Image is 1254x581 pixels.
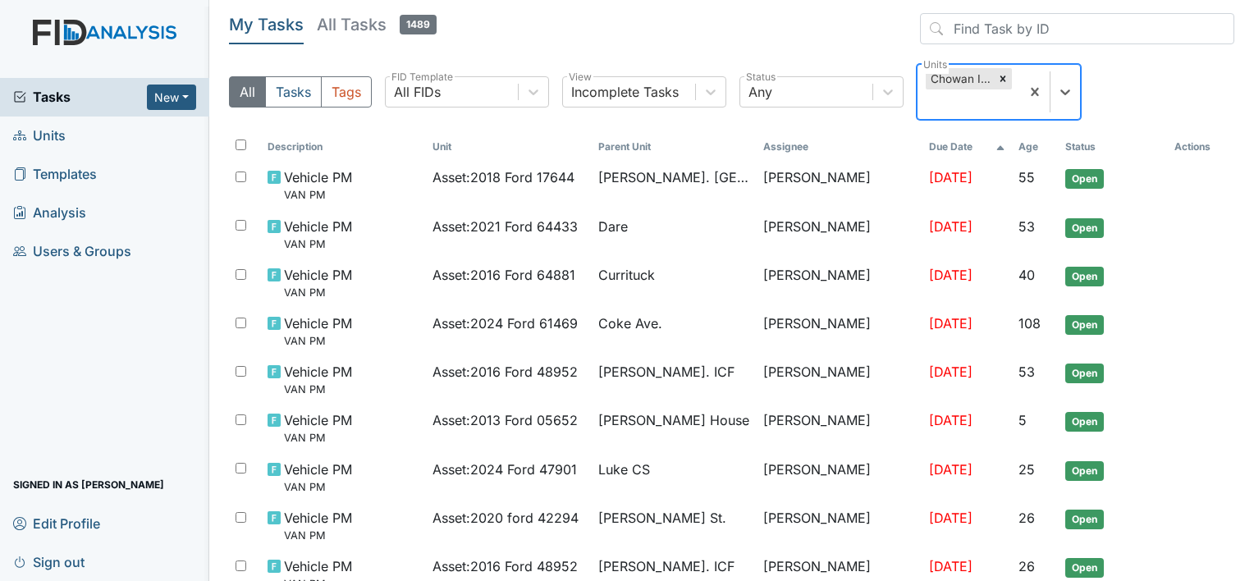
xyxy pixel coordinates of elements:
td: [PERSON_NAME] [757,355,922,404]
span: 53 [1018,364,1035,380]
small: VAN PM [284,479,352,495]
span: 26 [1018,558,1035,574]
small: VAN PM [284,382,352,397]
span: Edit Profile [13,510,100,536]
small: VAN PM [284,528,352,543]
span: [PERSON_NAME] House [598,410,749,430]
input: Toggle All Rows Selected [236,140,246,150]
span: Asset : 2018 Ford 17644 [432,167,574,187]
button: Tags [321,76,372,108]
td: [PERSON_NAME] [757,210,922,258]
span: Open [1065,461,1104,481]
span: Open [1065,364,1104,383]
span: [DATE] [929,218,973,235]
span: 26 [1018,510,1035,526]
span: [DATE] [929,364,973,380]
span: [DATE] [929,558,973,574]
span: Open [1065,218,1104,238]
span: Analysis [13,200,86,226]
span: Asset : 2016 Ford 48952 [432,362,578,382]
th: Toggle SortBy [426,133,592,161]
span: Vehicle PM VAN PM [284,217,352,252]
span: Asset : 2016 Ford 48952 [432,556,578,576]
div: Incomplete Tasks [571,82,679,102]
input: Find Task by ID [920,13,1234,44]
span: Asset : 2024 Ford 61469 [432,313,578,333]
span: Signed in as [PERSON_NAME] [13,472,164,497]
span: [PERSON_NAME]. ICF [598,556,735,576]
h5: All Tasks [317,13,437,36]
td: [PERSON_NAME] [757,307,922,355]
th: Assignee [757,133,922,161]
div: All FIDs [394,82,441,102]
span: 108 [1018,315,1041,332]
span: Open [1065,558,1104,578]
span: 1489 [400,15,437,34]
div: Type filter [229,76,372,108]
span: 53 [1018,218,1035,235]
th: Toggle SortBy [1059,133,1168,161]
span: Luke CS [598,460,650,479]
span: Units [13,123,66,149]
small: VAN PM [284,236,352,252]
span: Open [1065,315,1104,335]
span: Vehicle PM VAN PM [284,265,352,300]
th: Actions [1168,133,1234,161]
button: Tasks [265,76,322,108]
span: Vehicle PM VAN PM [284,460,352,495]
span: Open [1065,412,1104,432]
th: Toggle SortBy [592,133,757,161]
a: Tasks [13,87,147,107]
span: [PERSON_NAME]. [GEOGRAPHIC_DATA] [598,167,751,187]
span: Vehicle PM VAN PM [284,313,352,349]
span: Vehicle PM VAN PM [284,410,352,446]
span: 55 [1018,169,1035,185]
span: Asset : 2013 Ford 05652 [432,410,578,430]
th: Toggle SortBy [261,133,427,161]
span: [DATE] [929,510,973,526]
span: Vehicle PM VAN PM [284,167,352,203]
th: Toggle SortBy [922,133,1012,161]
span: Asset : 2016 Ford 64881 [432,265,575,285]
span: Asset : 2021 Ford 64433 [432,217,578,236]
small: VAN PM [284,187,352,203]
button: All [229,76,266,108]
span: Dare [598,217,628,236]
span: Users & Groups [13,239,131,264]
span: [DATE] [929,412,973,428]
span: Coke Ave. [598,313,662,333]
td: [PERSON_NAME] [757,404,922,452]
span: Open [1065,510,1104,529]
small: VAN PM [284,333,352,349]
span: Sign out [13,549,85,574]
span: [DATE] [929,169,973,185]
th: Toggle SortBy [1012,133,1059,161]
span: 5 [1018,412,1027,428]
span: 25 [1018,461,1035,478]
span: Templates [13,162,97,187]
span: Currituck [598,265,655,285]
h5: My Tasks [229,13,304,36]
span: [DATE] [929,461,973,478]
span: [DATE] [929,315,973,332]
td: [PERSON_NAME] [757,501,922,550]
span: Asset : 2024 Ford 47901 [432,460,577,479]
span: [PERSON_NAME] St. [598,508,726,528]
span: 40 [1018,267,1035,283]
small: VAN PM [284,285,352,300]
span: [DATE] [929,267,973,283]
span: [PERSON_NAME]. ICF [598,362,735,382]
td: [PERSON_NAME] [757,258,922,307]
td: [PERSON_NAME] [757,453,922,501]
span: Open [1065,267,1104,286]
button: New [147,85,196,110]
span: Vehicle PM VAN PM [284,362,352,397]
span: Asset : 2020 ford 42294 [432,508,579,528]
small: VAN PM [284,430,352,446]
span: Open [1065,169,1104,189]
div: Chowan ICF [926,68,994,89]
td: [PERSON_NAME] [757,161,922,209]
span: Vehicle PM VAN PM [284,508,352,543]
div: Any [748,82,772,102]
